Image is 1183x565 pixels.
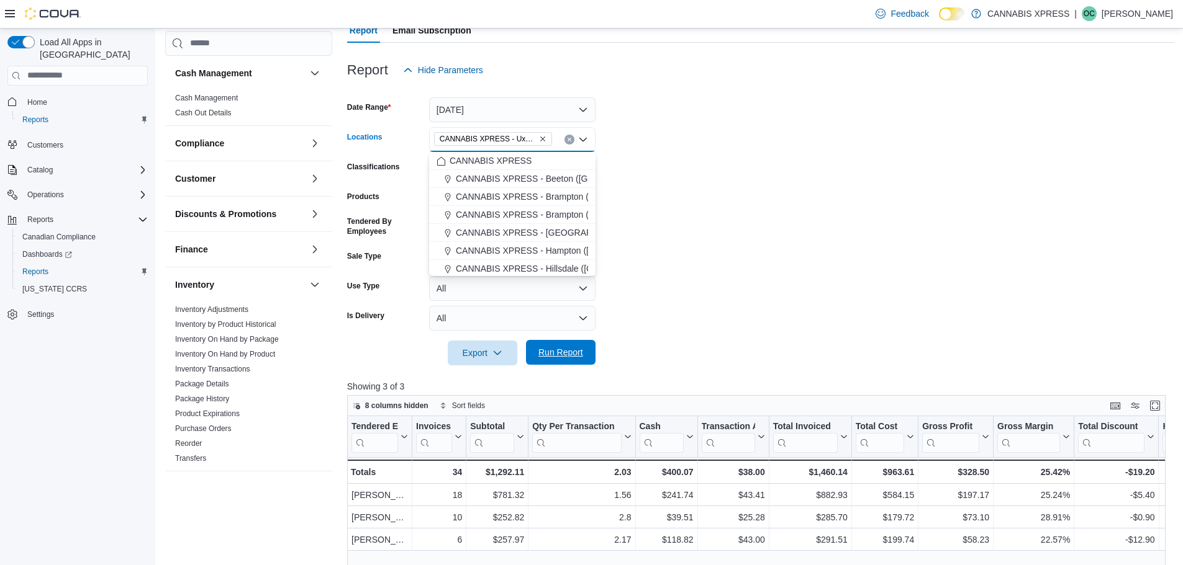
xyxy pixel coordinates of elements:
[27,97,47,107] span: Home
[429,97,596,122] button: [DATE]
[175,424,232,434] span: Purchase Orders
[639,487,693,502] div: $241.74
[175,243,208,256] h3: Finance
[175,172,215,185] h3: Customer
[175,278,214,291] h3: Inventory
[22,162,148,177] span: Catalog
[639,510,693,525] div: $39.51
[175,208,305,220] button: Discounts & Promotions
[347,63,388,78] h3: Report
[701,465,764,479] div: $38.00
[429,152,596,170] button: CANNABIS XPRESS
[856,420,914,452] button: Total Cost
[175,349,275,359] span: Inventory On Hand by Product
[773,420,847,452] button: Total Invoiced
[639,465,693,479] div: $400.07
[639,420,683,432] div: Cash
[1078,510,1154,525] div: -$0.90
[456,226,735,239] span: CANNABIS XPRESS - [GEOGRAPHIC_DATA] ([GEOGRAPHIC_DATA])
[564,135,574,145] button: Clear input
[2,211,153,228] button: Reports
[532,510,631,525] div: 2.8
[871,1,933,26] a: Feedback
[22,306,148,322] span: Settings
[470,532,524,547] div: $257.97
[450,154,532,167] span: CANNABIS XPRESS
[456,190,682,203] span: CANNABIS XPRESS - Brampton ([GEOGRAPHIC_DATA])
[347,281,379,291] label: Use Type
[12,111,153,128] button: Reports
[526,340,596,365] button: Run Report
[7,88,148,356] nav: Complex example
[891,7,928,20] span: Feedback
[351,532,408,547] div: [PERSON_NAME]
[17,247,77,262] a: Dashboards
[17,112,148,127] span: Reports
[532,487,631,502] div: 1.56
[175,208,276,220] h3: Discounts & Promotions
[175,172,305,185] button: Customer
[456,208,648,221] span: CANNABIS XPRESS - Brampton (Veterans Drive)
[997,510,1070,525] div: 28.91%
[448,340,517,365] button: Export
[416,465,462,479] div: 34
[175,109,232,117] a: Cash Out Details
[12,263,153,280] button: Reports
[351,487,408,502] div: [PERSON_NAME]
[1078,420,1144,432] div: Total Discount
[2,161,153,179] button: Catalog
[307,242,322,257] button: Finance
[639,420,693,452] button: Cash
[175,394,229,404] span: Package History
[392,18,471,43] span: Email Subscription
[175,93,238,103] span: Cash Management
[773,420,837,452] div: Total Invoiced
[175,334,279,344] span: Inventory On Hand by Package
[175,137,305,149] button: Compliance
[856,420,904,452] div: Total Cost
[350,18,378,43] span: Report
[175,424,232,433] a: Purchase Orders
[2,305,153,323] button: Settings
[1078,420,1144,452] div: Total Discount
[1148,398,1163,413] button: Enter fullscreen
[456,172,672,185] span: CANNABIS XPRESS - Beeton ([GEOGRAPHIC_DATA])
[1084,6,1095,21] span: OC
[347,380,1174,393] p: Showing 3 of 3
[12,246,153,263] a: Dashboards
[17,282,92,296] a: [US_STATE] CCRS
[532,420,621,432] div: Qty Per Transaction
[470,420,514,432] div: Subtotal
[27,309,54,319] span: Settings
[307,277,322,292] button: Inventory
[17,229,101,244] a: Canadian Compliance
[532,465,631,479] div: 2.03
[22,137,148,153] span: Customers
[452,401,485,411] span: Sort fields
[27,140,63,150] span: Customers
[538,346,583,358] span: Run Report
[856,487,914,502] div: $584.15
[398,58,488,82] button: Hide Parameters
[997,420,1070,452] button: Gross Margin
[17,282,148,296] span: Washington CCRS
[175,137,224,149] h3: Compliance
[429,224,596,242] button: CANNABIS XPRESS - [GEOGRAPHIC_DATA] ([GEOGRAPHIC_DATA])
[701,487,764,502] div: $43.41
[22,115,48,125] span: Reports
[456,244,679,257] span: CANNABIS XPRESS - Hampton ([GEOGRAPHIC_DATA])
[175,335,279,344] a: Inventory On Hand by Package
[997,420,1060,452] div: Gross Margin
[175,379,229,389] span: Package Details
[856,465,914,479] div: $963.61
[175,365,250,373] a: Inventory Transactions
[773,420,837,432] div: Total Invoiced
[455,340,510,365] span: Export
[347,102,391,112] label: Date Range
[351,465,408,479] div: Totals
[470,420,524,452] button: Subtotal
[701,510,764,525] div: $25.28
[22,284,87,294] span: [US_STATE] CCRS
[440,133,537,145] span: CANNABIS XPRESS - Uxbridge ([GEOGRAPHIC_DATA])
[27,215,53,225] span: Reports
